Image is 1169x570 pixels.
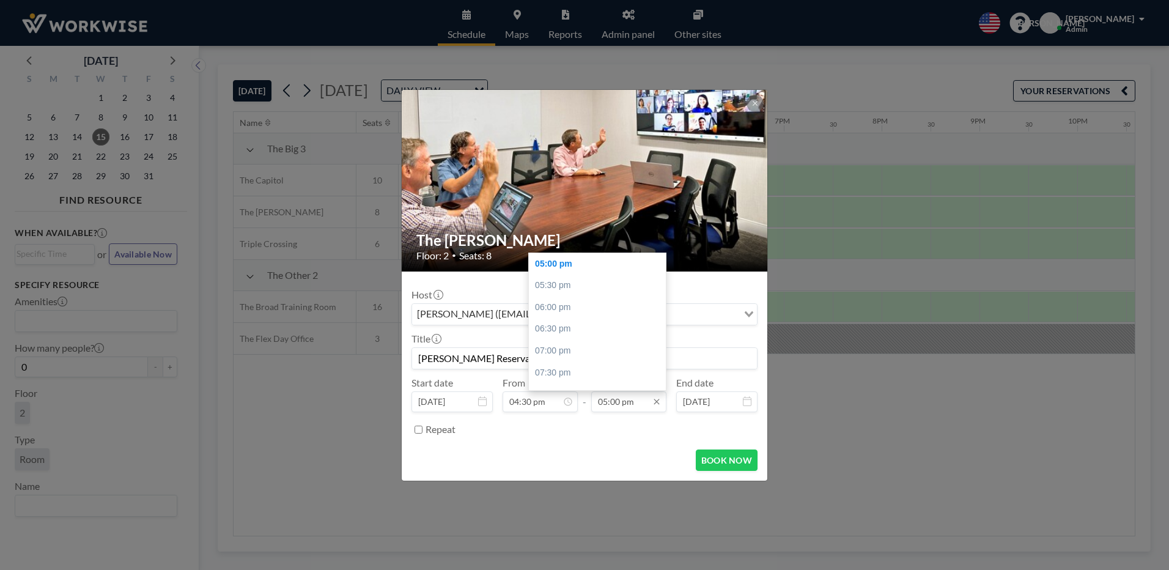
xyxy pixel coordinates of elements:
[529,362,672,384] div: 07:30 pm
[667,306,737,322] input: Search for option
[426,423,455,435] label: Repeat
[411,289,442,301] label: Host
[529,318,672,340] div: 06:30 pm
[412,348,757,369] input: Jean's reservation
[411,333,440,345] label: Title
[676,377,714,389] label: End date
[415,306,666,322] span: [PERSON_NAME] ([EMAIL_ADDRESS][DOMAIN_NAME])
[583,381,586,408] span: -
[416,231,754,250] h2: The [PERSON_NAME]
[529,297,672,319] div: 06:00 pm
[529,383,672,405] div: 08:00 pm
[412,304,757,325] div: Search for option
[503,377,525,389] label: From
[411,377,453,389] label: Start date
[529,253,672,275] div: 05:00 pm
[529,340,672,362] div: 07:00 pm
[402,43,769,318] img: 537.jpg
[529,275,672,297] div: 05:30 pm
[416,250,449,262] span: Floor: 2
[696,450,758,471] button: BOOK NOW
[452,251,456,260] span: •
[459,250,492,262] span: Seats: 8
